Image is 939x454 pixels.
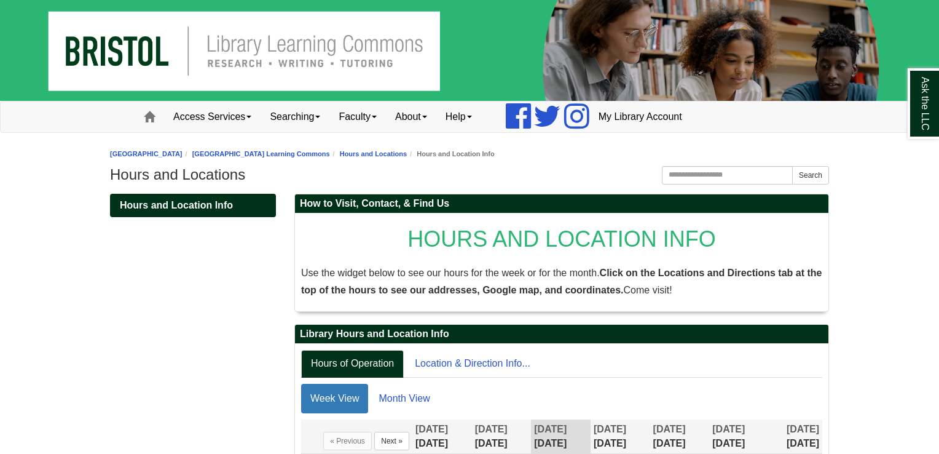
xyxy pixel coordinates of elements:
[374,432,409,450] button: Next »
[340,150,407,157] a: Hours and Locations
[369,384,439,413] a: Month View
[405,350,540,378] a: Location & Direction Info...
[534,424,567,434] span: [DATE]
[594,424,626,434] span: [DATE]
[407,148,495,160] li: Hours and Location Info
[792,166,829,185] button: Search
[295,194,828,213] h2: How to Visit, Contact, & Find Us
[787,424,819,434] span: [DATE]
[261,102,329,132] a: Searching
[110,194,276,217] a: Hours and Location Info
[415,424,448,434] span: [DATE]
[110,194,276,217] div: Guide Pages
[301,268,822,295] span: Use the widget below to see our hours for the week or for the month. Come visit!
[301,350,404,378] a: Hours of Operation
[301,384,368,413] a: Week View
[712,424,745,434] span: [DATE]
[110,150,183,157] a: [GEOGRAPHIC_DATA]
[475,424,508,434] span: [DATE]
[301,268,822,295] strong: Click on the Locations and Directions tab at the top of the hours to see our addresses, Google ma...
[589,102,691,132] a: My Library Account
[436,102,481,132] a: Help
[653,424,686,434] span: [DATE]
[120,200,233,210] span: Hours and Location Info
[110,166,829,183] h1: Hours and Locations
[295,325,828,344] h2: Library Hours and Location Info
[110,148,829,160] nav: breadcrumb
[192,150,330,157] a: [GEOGRAPHIC_DATA] Learning Commons
[164,102,261,132] a: Access Services
[407,226,715,252] span: HOURS AND LOCATION INFO
[386,102,436,132] a: About
[329,102,386,132] a: Faculty
[323,432,372,450] button: « Previous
